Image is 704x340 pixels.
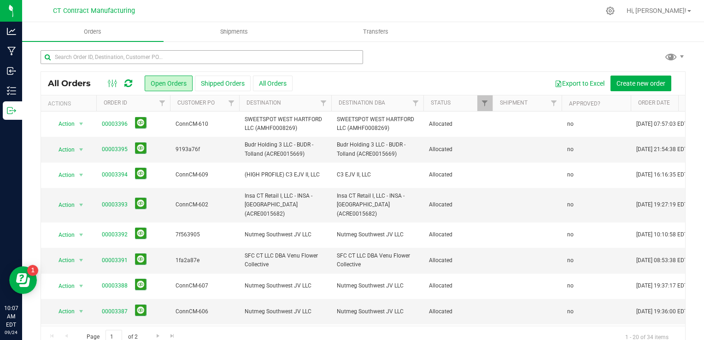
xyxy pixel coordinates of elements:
span: no [567,230,574,239]
inline-svg: Outbound [7,106,16,115]
span: [DATE] 07:57:03 EDT [636,120,687,129]
span: Allocated [429,200,487,209]
a: Filter [546,95,562,111]
span: Action [50,280,75,293]
button: All Orders [253,76,293,91]
button: Open Orders [145,76,193,91]
span: select [76,305,87,318]
a: Shipment [500,100,528,106]
span: ConnCM-602 [176,200,234,209]
a: Orders [22,22,164,41]
span: no [567,200,574,209]
span: no [567,256,574,265]
span: Allocated [429,230,487,239]
span: Nutmeg Southwest JV LLC [245,307,326,316]
a: 00003395 [102,145,128,154]
span: Nutmeg Southwest JV LLC [337,307,418,316]
span: Action [50,117,75,130]
span: 7f563905 [176,230,234,239]
span: Budr Holding 3 LLC - BUDR - Tolland (ACRE0015669) [337,141,418,158]
p: 09/24 [4,329,18,336]
a: Customer PO [177,100,215,106]
span: SWEETSPOT WEST HARTFORD LLC (AMHF0008269) [337,115,418,133]
a: 00003393 [102,200,128,209]
a: Status [431,100,451,106]
span: Allocated [429,281,487,290]
div: Manage settings [604,6,616,15]
a: 00003394 [102,170,128,179]
span: select [76,280,87,293]
span: 1fa2a87e [176,256,234,265]
span: Action [50,169,75,182]
span: ConnCM-610 [176,120,234,129]
a: Transfers [305,22,446,41]
a: Destination [246,100,281,106]
a: 00003392 [102,230,128,239]
span: Transfers [351,28,401,36]
span: Allocated [429,120,487,129]
span: Action [50,143,75,156]
span: [DATE] 19:37:17 EDT [636,281,687,290]
button: Shipped Orders [195,76,251,91]
span: Nutmeg Southwest JV LLC [337,230,418,239]
span: [DATE] 19:27:19 EDT [636,200,687,209]
iframe: Resource center [9,266,37,294]
span: Nutmeg Southwest JV LLC [245,281,326,290]
span: [DATE] 16:16:35 EDT [636,170,687,179]
span: [DATE] 10:10:58 EDT [636,230,687,239]
span: Nutmeg Southwest JV LLC [337,281,418,290]
span: select [76,199,87,211]
a: Filter [477,95,493,111]
a: Order Date [638,100,670,106]
span: SWEETSPOT WEST HARTFORD LLC (AMHF0008269) [245,115,326,133]
span: 9193a76f [176,145,234,154]
span: no [567,145,574,154]
input: Search Order ID, Destination, Customer PO... [41,50,363,64]
a: Order ID [104,100,127,106]
iframe: Resource center unread badge [27,265,38,276]
span: CT Contract Manufacturing [53,7,135,15]
span: select [76,169,87,182]
span: SFC CT LLC DBA Venu Flower Collective [245,252,326,269]
span: Nutmeg Southwest JV LLC [245,230,326,239]
span: Insa CT Retail I, LLC - INSA - [GEOGRAPHIC_DATA] (ACRE0015682) [337,192,418,218]
a: Filter [316,95,331,111]
span: Create new order [616,80,665,87]
span: select [76,117,87,130]
a: Filter [408,95,423,111]
inline-svg: Inventory [7,86,16,95]
span: SFC CT LLC DBA Venu Flower Collective [337,252,418,269]
span: Allocated [429,170,487,179]
a: 00003387 [102,307,128,316]
inline-svg: Analytics [7,27,16,36]
a: 00003388 [102,281,128,290]
span: Allocated [429,256,487,265]
button: Create new order [610,76,671,91]
span: Insa CT Retail I, LLC - INSA - [GEOGRAPHIC_DATA] (ACRE0015682) [245,192,326,218]
span: Action [50,229,75,241]
a: Destination DBA [339,100,385,106]
span: no [567,281,574,290]
a: Shipments [164,22,305,41]
span: Action [50,199,75,211]
span: Action [50,254,75,267]
span: no [567,307,574,316]
span: ConnCM-609 [176,170,234,179]
a: Filter [155,95,170,111]
span: select [76,254,87,267]
span: C3 EJV II, LLC [337,170,418,179]
span: no [567,120,574,129]
span: ConnCM-606 [176,307,234,316]
div: Actions [48,100,93,107]
span: select [76,143,87,156]
span: (HIGH PROFILE) C3 EJV II, LLC [245,170,326,179]
a: 00003391 [102,256,128,265]
span: select [76,229,87,241]
inline-svg: Inbound [7,66,16,76]
span: Shipments [208,28,260,36]
span: no [567,170,574,179]
p: 10:07 AM EDT [4,304,18,329]
span: All Orders [48,78,100,88]
a: 00003396 [102,120,128,129]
